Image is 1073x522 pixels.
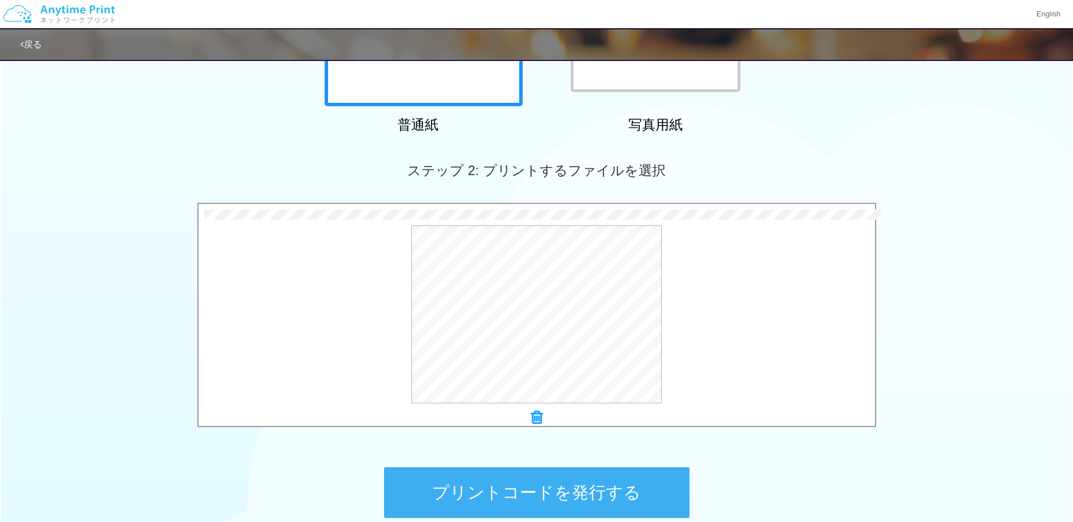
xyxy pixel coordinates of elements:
[557,118,755,132] h2: 写真用紙
[20,40,42,49] a: 戻る
[319,118,517,132] h2: 普通紙
[384,467,690,518] button: プリントコードを発行する
[407,163,665,178] span: ステップ 2: プリントするファイルを選択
